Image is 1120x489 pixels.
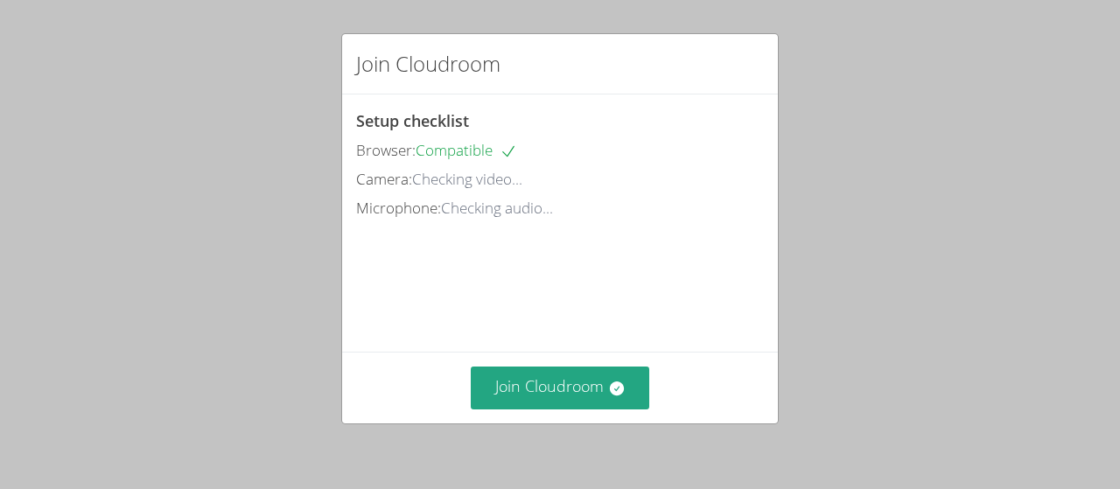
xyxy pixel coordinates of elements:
span: Camera: [356,169,412,189]
span: Setup checklist [356,110,469,131]
span: Browser: [356,140,416,160]
span: Checking audio... [441,198,553,218]
span: Compatible [416,140,517,160]
span: Checking video... [412,169,522,189]
span: Microphone: [356,198,441,218]
h2: Join Cloudroom [356,48,500,80]
button: Join Cloudroom [471,367,650,409]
